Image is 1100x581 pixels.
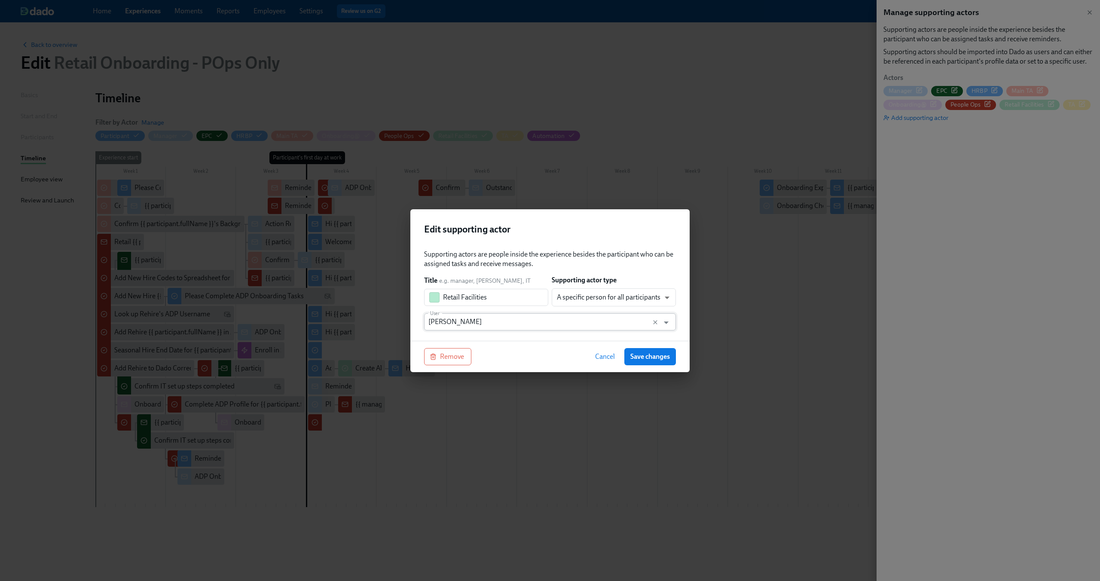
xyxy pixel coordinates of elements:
button: Cancel [589,348,621,365]
h2: Edit supporting actor [424,223,676,236]
span: Cancel [595,352,615,361]
input: Type to search users [428,313,655,330]
button: Open [660,316,673,329]
button: Save changes [624,348,676,365]
label: Supporting actor type [552,275,617,285]
div: A specific person for all participants [552,288,676,306]
span: Remove [431,352,464,361]
button: Clear [650,317,660,327]
input: Manager [443,289,548,306]
span: e.g. manager, [PERSON_NAME], IT [439,277,531,285]
button: Remove [424,348,471,365]
span: Save changes [630,352,670,361]
div: Supporting actors are people inside the experience besides the participant who can be assigned ta... [424,250,676,269]
label: Title [424,276,437,285]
